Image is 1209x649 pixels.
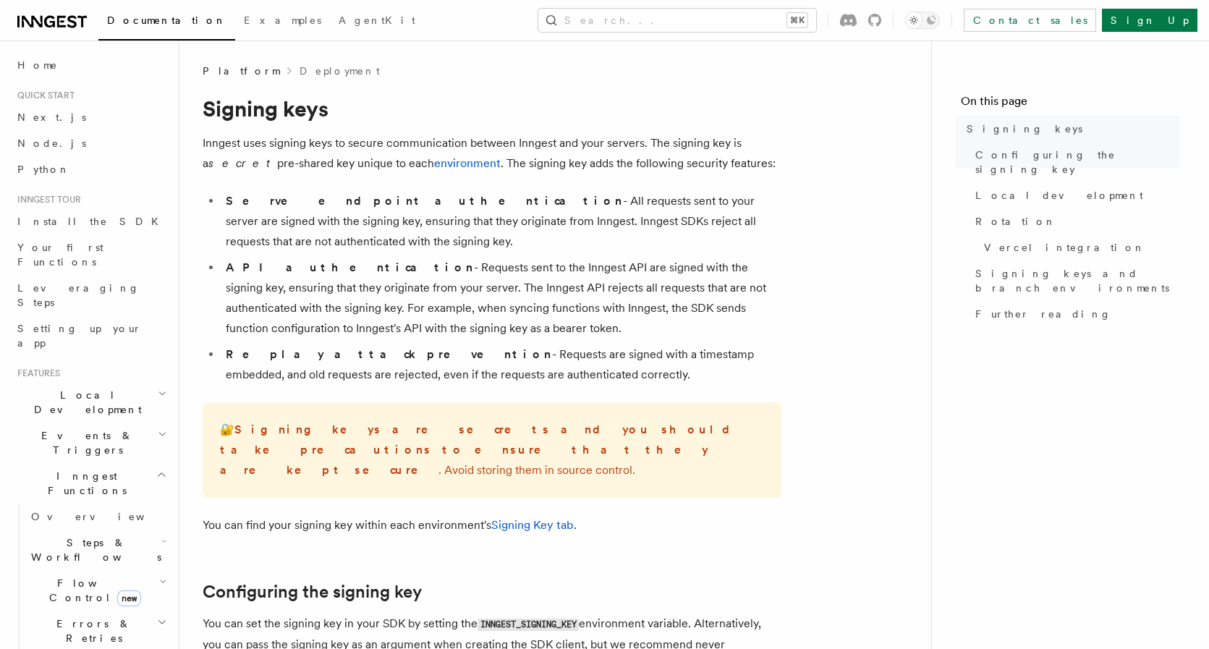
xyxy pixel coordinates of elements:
button: Events & Triggers [12,423,170,463]
span: Install the SDK [17,216,167,227]
span: Signing keys [967,122,1082,136]
a: Node.js [12,130,170,156]
a: Install the SDK [12,208,170,234]
a: Examples [235,4,330,39]
span: Node.js [17,137,86,149]
a: Further reading [970,301,1180,327]
button: Toggle dark mode [905,12,940,29]
span: Your first Functions [17,242,103,268]
span: Inngest tour [12,194,81,205]
h1: Signing keys [203,96,781,122]
p: You can find your signing key within each environment's . [203,515,781,535]
span: Signing keys and branch environments [975,266,1180,295]
span: Flow Control [25,576,159,605]
a: Leveraging Steps [12,275,170,315]
span: Examples [244,14,321,26]
p: Inngest uses signing keys to secure communication between Inngest and your servers. The signing k... [203,133,781,174]
a: Setting up your app [12,315,170,356]
span: Inngest Functions [12,469,156,498]
span: Further reading [975,307,1111,321]
li: - All requests sent to your server are signed with the signing key, ensuring that they originate ... [221,191,781,252]
li: - Requests are signed with a timestamp embedded, and old requests are rejected, even if the reque... [221,344,781,385]
strong: API authentication [226,260,474,274]
li: - Requests sent to the Inngest API are signed with the signing key, ensuring that they originate ... [221,258,781,339]
span: Vercel integration [984,240,1145,255]
span: Configuring the signing key [975,148,1180,177]
a: Configuring the signing key [203,582,422,602]
h4: On this page [961,93,1180,116]
button: Steps & Workflows [25,530,170,570]
span: Home [17,58,58,72]
button: Search...⌘K [538,9,816,32]
span: Local development [975,188,1143,203]
a: Signing Key tab [491,518,574,532]
a: Signing keys and branch environments [970,260,1180,301]
span: Overview [31,511,180,522]
span: Quick start [12,90,75,101]
span: AgentKit [339,14,415,26]
span: Local Development [12,388,158,417]
a: Sign Up [1102,9,1197,32]
a: Contact sales [964,9,1096,32]
span: Next.js [17,111,86,123]
a: Home [12,52,170,78]
span: Rotation [975,214,1056,229]
a: Documentation [98,4,235,41]
a: Deployment [300,64,380,78]
kbd: ⌘K [787,13,807,27]
span: Setting up your app [17,323,142,349]
button: Flow Controlnew [25,570,170,611]
p: 🔐 . Avoid storing them in source control. [220,420,764,480]
em: secret [208,156,277,170]
a: Your first Functions [12,234,170,275]
a: environment [434,156,501,170]
a: Rotation [970,208,1180,234]
code: INNGEST_SIGNING_KEY [478,619,579,631]
button: Inngest Functions [12,463,170,504]
button: Local Development [12,382,170,423]
strong: Replay attack prevention [226,347,552,361]
a: Overview [25,504,170,530]
span: Events & Triggers [12,428,158,457]
strong: Serve endpoint authentication [226,194,623,208]
a: Configuring the signing key [970,142,1180,182]
span: Errors & Retries [25,616,157,645]
span: Steps & Workflows [25,535,161,564]
a: Python [12,156,170,182]
span: Documentation [107,14,226,26]
a: AgentKit [330,4,424,39]
span: new [117,590,141,606]
a: Vercel integration [978,234,1180,260]
span: Platform [203,64,279,78]
span: Leveraging Steps [17,282,140,308]
span: Features [12,368,60,379]
a: Local development [970,182,1180,208]
a: Next.js [12,104,170,130]
strong: Signing keys are secrets and you should take precautions to ensure that they are kept secure [220,423,742,477]
span: Python [17,164,70,175]
a: Signing keys [961,116,1180,142]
